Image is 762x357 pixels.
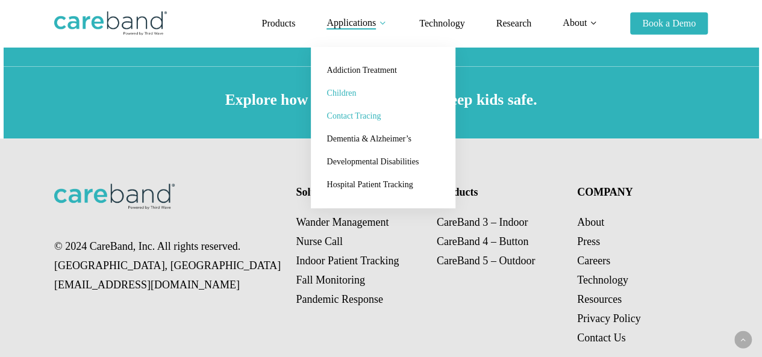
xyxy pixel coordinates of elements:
span: Applications [326,17,376,28]
span: Children [326,88,356,98]
a: Book a Demo [630,19,708,28]
a: Technology [577,274,628,286]
a: Contact Tracing [323,105,443,128]
a: About [563,18,599,28]
a: CareBand 3 – Indoor [437,216,528,228]
h4: Solutions [296,184,423,200]
h3: Explore how CareBand can help keep kids safe. [54,90,708,110]
a: CareBand 4 – Button [437,235,528,247]
span: Contact Tracing [326,111,381,120]
a: Children [323,82,443,105]
a: CareBand 5 – Outdoor [437,255,535,267]
a: Developmental Disabilities [323,151,443,173]
span: Dementia & Alzheimer’s [326,134,411,143]
a: Products [261,19,295,28]
span: Products [261,18,295,28]
a: Hospital Patient Tracking [323,173,443,196]
span: Book a Demo [642,18,696,28]
span: Research [496,18,531,28]
p: Wander Management Nurse Call Indoor Patient Tracking Fall Monitoring [296,213,423,309]
a: Addiction Treatment [323,59,443,82]
a: Applications [326,18,388,28]
span: Addiction Treatment [326,66,396,75]
p: © 2024 CareBand, Inc. All rights reserved. [GEOGRAPHIC_DATA], [GEOGRAPHIC_DATA] [EMAIL_ADDRESS][D... [54,237,283,294]
a: Press [577,235,600,247]
a: Careers [577,255,610,267]
span: Developmental Disabilities [326,157,419,166]
a: Resources [577,293,622,305]
span: Technology [419,18,464,28]
a: Pandemic Response [296,293,383,305]
a: Privacy Policy [577,312,641,324]
a: Dementia & Alzheimer’s [323,128,443,151]
a: About [577,216,604,228]
a: Technology [419,19,464,28]
a: Back to top [734,331,752,349]
h4: Products [437,184,564,200]
a: Contact Us [577,332,626,344]
a: Research [496,19,531,28]
span: About [563,17,587,28]
span: Hospital Patient Tracking [326,180,413,189]
h4: COMPANY [577,184,705,200]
